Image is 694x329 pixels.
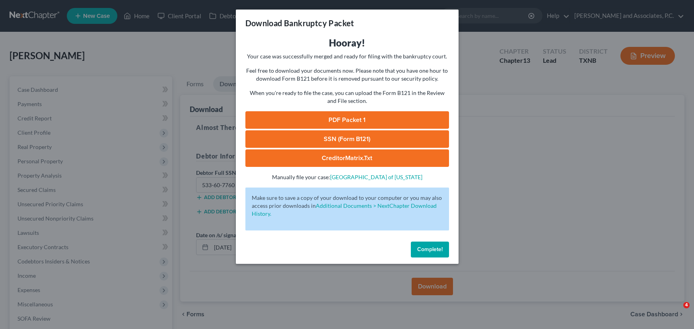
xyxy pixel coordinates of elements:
p: Manually file your case: [245,173,449,181]
p: When you're ready to file the case, you can upload the Form B121 in the Review and File section. [245,89,449,105]
a: [GEOGRAPHIC_DATA] of [US_STATE] [330,174,422,180]
p: Feel free to download your documents now. Please note that you have one hour to download Form B12... [245,67,449,83]
a: PDF Packet 1 [245,111,449,129]
span: 4 [683,302,690,308]
span: Complete! [417,246,443,253]
a: CreditorMatrix.txt [245,149,449,167]
button: Complete! [411,242,449,257]
h3: Hooray! [245,37,449,49]
h3: Download Bankruptcy Packet [245,17,354,29]
p: Make sure to save a copy of your download to your computer or you may also access prior downloads in [252,194,443,218]
iframe: Intercom live chat [667,302,686,321]
a: Additional Documents > NextChapter Download History. [252,202,437,217]
a: SSN (Form B121) [245,130,449,148]
p: Your case was successfully merged and ready for filing with the bankruptcy court. [245,52,449,60]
